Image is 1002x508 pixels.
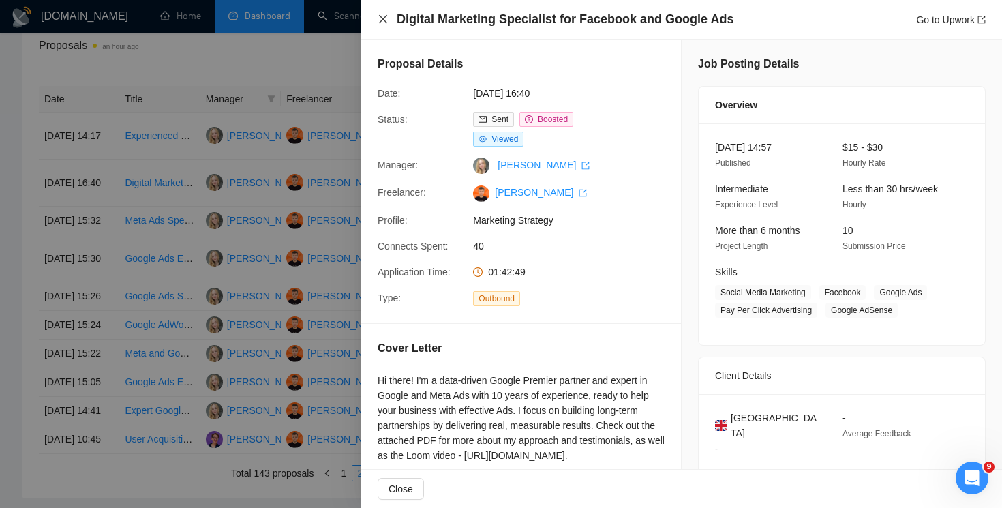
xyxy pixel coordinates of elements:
button: Close [378,478,424,500]
h4: Digital Marketing Specialist for Facebook and Google Ads [397,11,733,28]
span: Close [389,481,413,496]
span: Manager: [378,160,418,170]
span: export [977,16,986,24]
span: Application Time: [378,267,451,278]
span: Average Feedback [842,429,911,438]
span: eye [479,135,487,143]
span: export [581,162,590,170]
span: Outbound [473,291,520,306]
span: [DATE] 14:57 [715,142,772,153]
span: - [715,444,718,453]
span: Project Length [715,241,768,251]
span: Status: [378,114,408,125]
div: Client Details [715,357,969,394]
span: $15 - $30 [842,142,883,153]
span: Hourly [842,200,866,209]
h5: Proposal Details [378,56,463,72]
iframe: Intercom live chat [956,462,988,494]
a: [PERSON_NAME] export [495,187,587,198]
span: 40 [473,239,678,254]
button: Close [378,14,389,25]
h5: Cover Letter [378,340,442,357]
span: Intermediate [715,183,768,194]
span: Facebook [819,285,866,300]
span: Social Media Marketing [715,285,811,300]
span: Google Ads [874,285,927,300]
span: close [378,14,389,25]
span: Published [715,158,751,168]
span: Hourly Rate [842,158,885,168]
span: Skills [715,267,738,278]
span: Marketing Strategy [473,213,678,228]
span: Type: [378,293,401,303]
span: Viewed [491,134,518,144]
span: Boosted [538,115,568,124]
span: dollar [525,115,533,123]
span: [DATE] 16:40 [473,86,678,101]
a: Go to Upworkexport [916,14,986,25]
span: export [579,189,587,197]
span: Experience Level [715,200,778,209]
span: Profile: [378,215,408,226]
span: Pay Per Click Advertising [715,303,817,318]
img: 🇬🇧 [715,418,727,433]
span: - [842,413,846,423]
span: 10 [842,225,853,236]
span: Connects Spent: [378,241,449,252]
span: mail [479,115,487,123]
span: clock-circle [473,267,483,277]
img: c14xhZlC-tuZVDV19vT9PqPao_mWkLBFZtPhMWXnAzD5A78GLaVOfmL__cgNkALhSq [473,185,489,202]
span: Google AdSense [825,303,898,318]
span: Submission Price [842,241,906,251]
a: [PERSON_NAME] export [498,160,590,170]
span: Sent [491,115,508,124]
span: [GEOGRAPHIC_DATA] [731,410,821,440]
span: Date: [378,88,400,99]
span: Overview [715,98,757,113]
span: 01:42:49 [488,267,526,278]
span: 9 [984,462,995,473]
span: Less than 30 hrs/week [842,183,938,194]
span: Freelancer: [378,187,426,198]
h5: Job Posting Details [698,56,799,72]
span: More than 6 months [715,225,800,236]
